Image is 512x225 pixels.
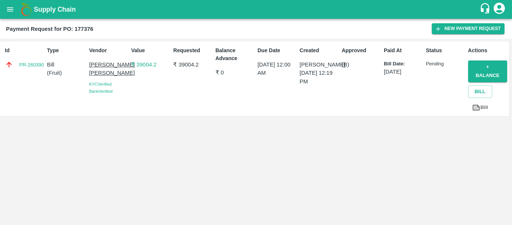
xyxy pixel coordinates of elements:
[5,47,44,54] p: Id
[1,1,19,18] button: open drawer
[384,60,423,68] p: Bill Date:
[89,89,112,94] span: Bank Verified
[468,101,492,114] a: Bill
[479,3,493,16] div: customer-support
[299,47,338,54] p: Created
[257,47,296,54] p: Due Date
[47,60,86,69] p: Bill
[342,47,381,54] p: Approved
[34,4,479,15] a: Supply Chain
[89,60,128,77] p: [PERSON_NAME] [PERSON_NAME]
[131,47,170,54] p: Value
[173,47,212,54] p: Requested
[6,26,93,32] b: Payment Request for PO: 177376
[19,2,34,17] img: logo
[257,60,296,77] p: [DATE] 12:00 AM
[173,60,212,69] p: ₹ 39004.2
[47,47,86,54] p: Type
[468,47,507,54] p: Actions
[216,68,255,77] p: ₹ 0
[216,47,255,62] p: Balance Advance
[426,47,465,54] p: Status
[89,82,112,86] span: KYC Verified
[426,60,465,68] p: Pending
[47,69,86,77] p: ( Fruit )
[34,6,76,13] b: Supply Chain
[384,47,423,54] p: Paid At
[342,60,381,69] p: (B)
[131,60,170,69] p: ₹ 39004.2
[384,68,423,76] p: [DATE]
[19,61,44,69] a: PR-260390
[468,85,492,98] button: Bill
[299,69,338,86] p: [DATE] 12:19 PM
[89,47,128,54] p: Vendor
[432,23,505,34] button: New Payment Request
[468,60,507,82] button: + balance
[299,60,338,69] p: [PERSON_NAME]
[493,2,506,17] div: account of current user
